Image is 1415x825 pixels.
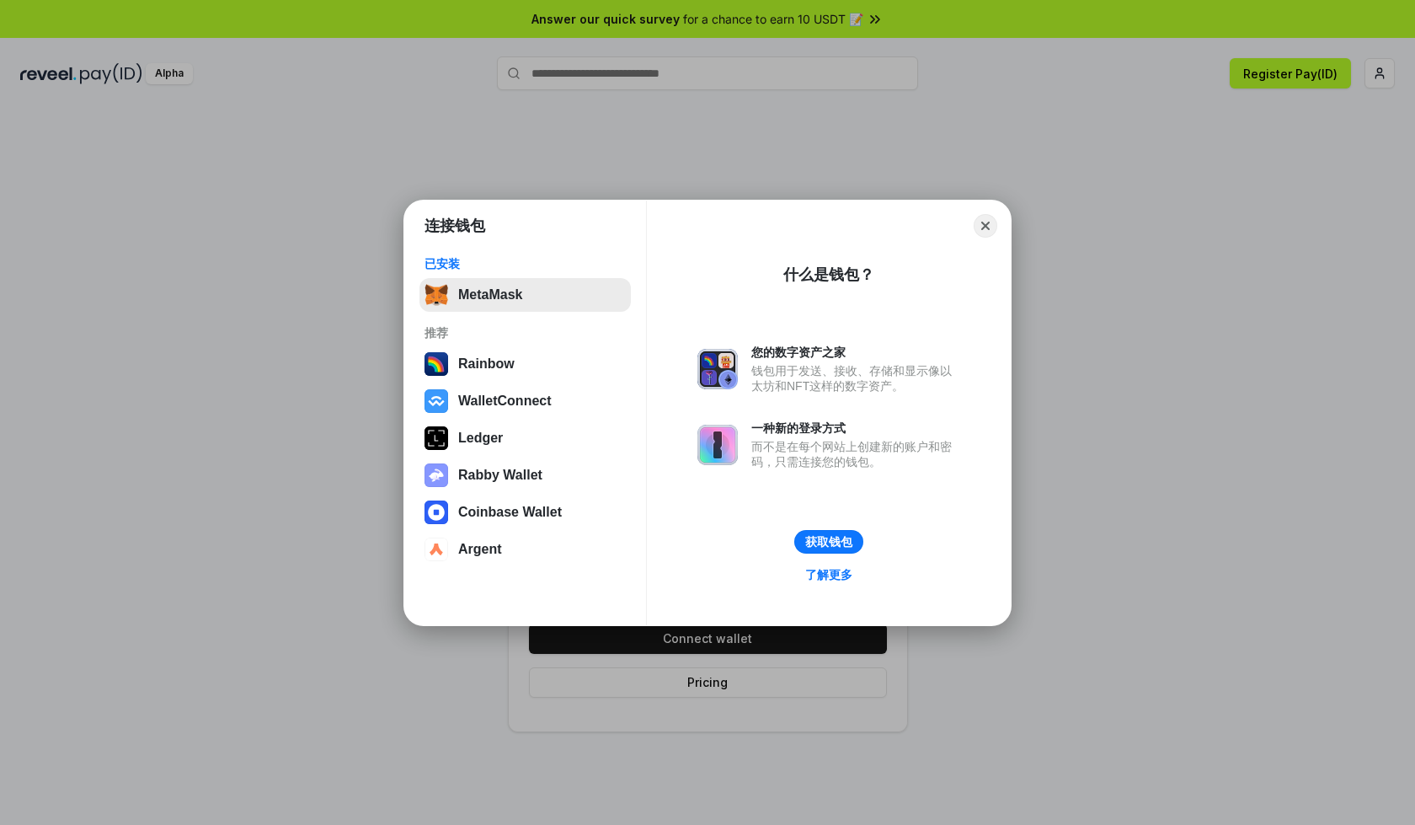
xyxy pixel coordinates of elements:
[458,394,552,409] div: WalletConnect
[424,352,448,376] img: svg+xml,%3Csvg%20width%3D%22120%22%20height%3D%22120%22%20viewBox%3D%220%200%20120%20120%22%20fil...
[458,542,502,557] div: Argent
[751,439,960,469] div: 而不是在每个网站上创建新的账户和密码，只需连接您的钱包。
[458,468,542,483] div: Rabby Wallet
[419,458,631,492] button: Rabby Wallet
[805,534,852,549] div: 获取钱包
[419,384,631,418] button: WalletConnect
[424,389,448,413] img: svg+xml,%3Csvg%20width%3D%2228%22%20height%3D%2228%22%20viewBox%3D%220%200%2028%2028%22%20fill%3D...
[424,463,448,487] img: svg+xml,%3Csvg%20xmlns%3D%22http%3A%2F%2Fwww.w3.org%2F2000%2Fsvg%22%20fill%3D%22none%22%20viewBox...
[458,431,503,446] div: Ledger
[424,283,448,307] img: svg+xml,%3Csvg%20fill%3D%22none%22%20height%3D%2233%22%20viewBox%3D%220%200%2035%2033%22%20width%...
[974,214,997,238] button: Close
[751,421,960,436] div: 一种新的登录方式
[751,363,960,394] div: 钱包用于发送、接收、存储和显示像以太坊和NFT这样的数字资产。
[424,501,448,524] img: svg+xml,%3Csvg%20width%3D%2228%22%20height%3D%2228%22%20viewBox%3D%220%200%2028%2028%22%20fill%3D...
[751,345,960,360] div: 您的数字资产之家
[424,216,485,236] h1: 连接钱包
[697,425,738,465] img: svg+xml,%3Csvg%20xmlns%3D%22http%3A%2F%2Fwww.w3.org%2F2000%2Fsvg%22%20fill%3D%22none%22%20viewBox...
[794,530,863,554] button: 获取钱包
[783,265,874,285] div: 什么是钱包？
[458,505,562,520] div: Coinbase Wallet
[697,349,738,389] img: svg+xml,%3Csvg%20xmlns%3D%22http%3A%2F%2Fwww.w3.org%2F2000%2Fsvg%22%20fill%3D%22none%22%20viewBox...
[424,426,448,450] img: svg+xml,%3Csvg%20xmlns%3D%22http%3A%2F%2Fwww.w3.org%2F2000%2Fsvg%22%20width%3D%2228%22%20height%3...
[419,278,631,312] button: MetaMask
[419,496,631,529] button: Coinbase Wallet
[419,347,631,381] button: Rainbow
[805,567,852,582] div: 了解更多
[458,356,515,372] div: Rainbow
[424,325,626,340] div: 推荐
[458,287,522,303] div: MetaMask
[419,421,631,455] button: Ledger
[419,533,631,566] button: Argent
[424,538,448,561] img: svg+xml,%3Csvg%20width%3D%2228%22%20height%3D%2228%22%20viewBox%3D%220%200%2028%2028%22%20fill%3D...
[424,256,626,271] div: 已安装
[795,564,862,586] a: 了解更多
